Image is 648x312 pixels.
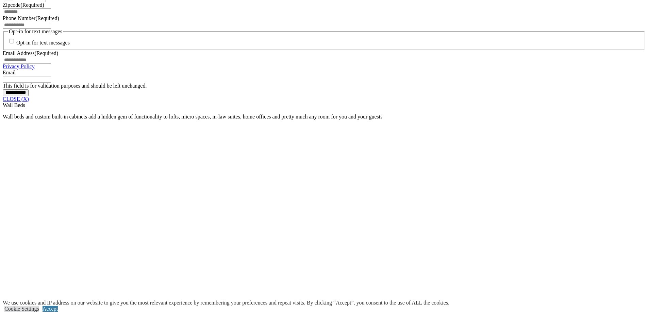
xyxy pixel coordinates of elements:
[3,63,35,69] a: Privacy Policy
[3,83,645,89] div: This field is for validation purposes and should be left unchanged.
[3,96,29,102] a: CLOSE (X)
[20,2,44,8] span: (Required)
[3,300,449,306] div: We use cookies and IP address on our website to give you the most relevant experience by remember...
[43,306,58,312] a: Accept
[35,50,58,56] span: (Required)
[3,15,59,21] label: Phone Number
[3,50,58,56] label: Email Address
[16,40,70,46] label: Opt-in for text messages
[3,70,16,75] label: Email
[35,15,59,21] span: (Required)
[3,114,645,120] p: Wall beds and custom built-in cabinets add a hidden gem of functionality to lofts, micro spaces, ...
[3,2,44,8] label: Zipcode
[8,29,63,35] legend: Opt-in for text messages
[3,102,25,108] span: Wall Beds
[4,306,39,312] a: Cookie Settings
